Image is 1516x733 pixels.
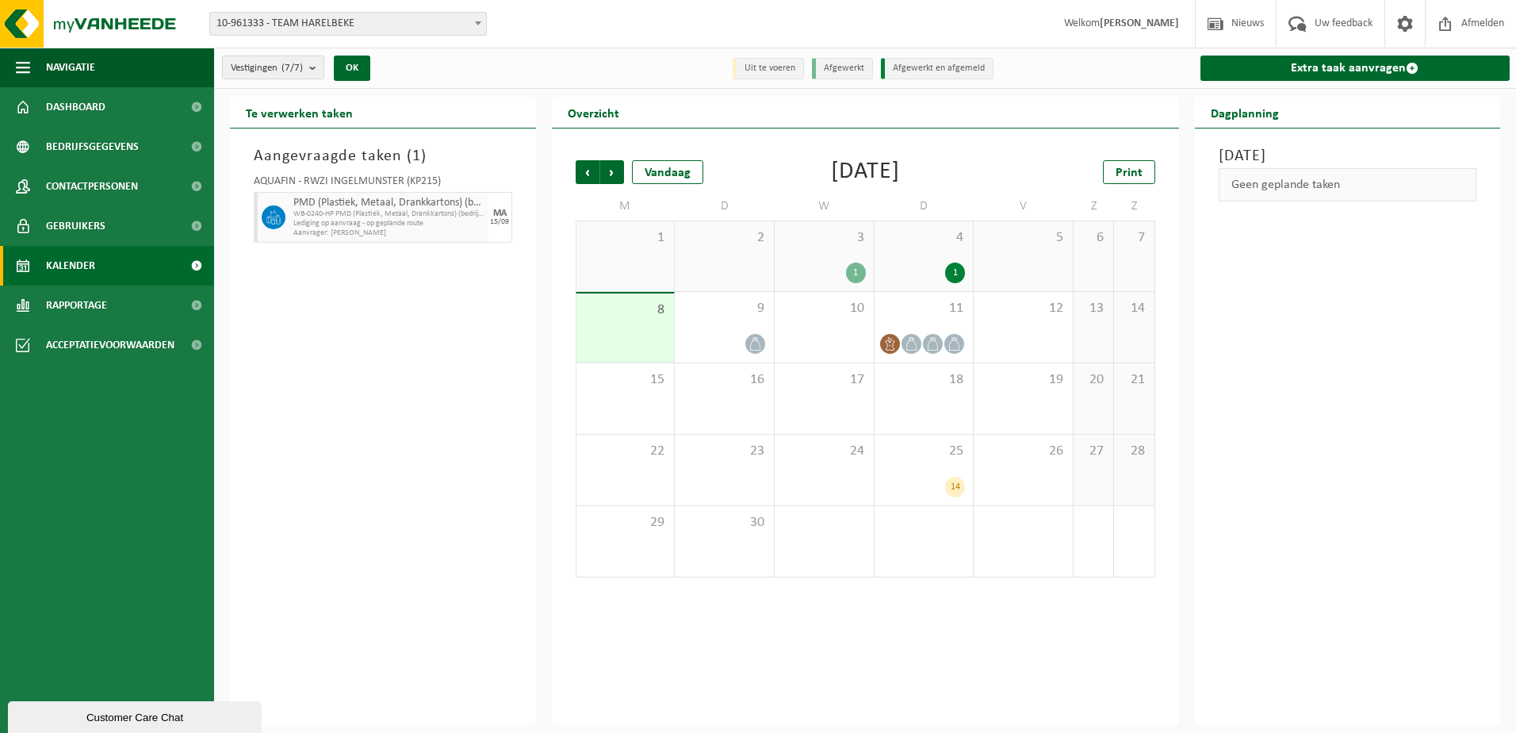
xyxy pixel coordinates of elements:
[222,56,324,79] button: Vestigingen(7/7)
[8,698,265,733] iframe: chat widget
[783,371,866,389] span: 17
[1219,144,1477,168] h3: [DATE]
[584,229,667,247] span: 1
[46,167,138,206] span: Contactpersonen
[584,301,667,319] span: 8
[683,514,766,532] span: 30
[254,144,512,168] h3: Aangevraagde taken ( )
[334,56,370,81] button: OK
[683,229,766,247] span: 2
[1122,229,1146,247] span: 7
[584,371,667,389] span: 15
[46,286,107,325] span: Rapportage
[293,197,484,209] span: PMD (Plastiek, Metaal, Drankkartons) (bedrijven)
[783,443,866,460] span: 24
[875,192,974,221] td: D
[46,127,139,167] span: Bedrijfsgegevens
[783,300,866,317] span: 10
[974,192,1074,221] td: V
[733,58,804,79] li: Uit te voeren
[1074,192,1114,221] td: Z
[293,228,484,238] span: Aanvrager: [PERSON_NAME]
[982,300,1065,317] span: 12
[584,514,667,532] span: 29
[882,371,966,389] span: 18
[775,192,875,221] td: W
[281,63,303,73] count: (7/7)
[46,206,105,246] span: Gebruikers
[982,443,1065,460] span: 26
[293,219,484,228] span: Lediging op aanvraag - op geplande route
[1081,229,1105,247] span: 6
[945,477,965,497] div: 14
[46,325,174,365] span: Acceptatievoorwaarden
[254,176,512,192] div: AQUAFIN - RWZI INGELMUNSTER (KP215)
[576,192,676,221] td: M
[1116,167,1143,179] span: Print
[1081,371,1105,389] span: 20
[1122,300,1146,317] span: 14
[632,160,703,184] div: Vandaag
[493,209,507,218] div: MA
[1081,443,1105,460] span: 27
[783,229,866,247] span: 3
[1122,371,1146,389] span: 21
[675,192,775,221] td: D
[230,97,369,128] h2: Te verwerken taken
[683,443,766,460] span: 23
[882,443,966,460] span: 25
[293,209,484,219] span: WB-0240-HP PMD (Plastiek, Metaal, Drankkartons) (bedrijven)
[1219,168,1477,201] div: Geen geplande taken
[576,160,599,184] span: Vorige
[1081,300,1105,317] span: 13
[1122,443,1146,460] span: 28
[945,263,965,283] div: 1
[831,160,900,184] div: [DATE]
[209,12,487,36] span: 10-961333 - TEAM HARELBEKE
[584,443,667,460] span: 22
[46,87,105,127] span: Dashboard
[1195,97,1295,128] h2: Dagplanning
[600,160,624,184] span: Volgende
[846,263,866,283] div: 1
[982,371,1065,389] span: 19
[683,371,766,389] span: 16
[231,56,303,80] span: Vestigingen
[1200,56,1510,81] a: Extra taak aanvragen
[412,148,421,164] span: 1
[882,300,966,317] span: 11
[1103,160,1155,184] a: Print
[881,58,993,79] li: Afgewerkt en afgemeld
[552,97,635,128] h2: Overzicht
[982,229,1065,247] span: 5
[46,48,95,87] span: Navigatie
[683,300,766,317] span: 9
[1100,17,1179,29] strong: [PERSON_NAME]
[210,13,486,35] span: 10-961333 - TEAM HARELBEKE
[1114,192,1154,221] td: Z
[812,58,873,79] li: Afgewerkt
[490,218,509,226] div: 15/09
[882,229,966,247] span: 4
[46,246,95,286] span: Kalender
